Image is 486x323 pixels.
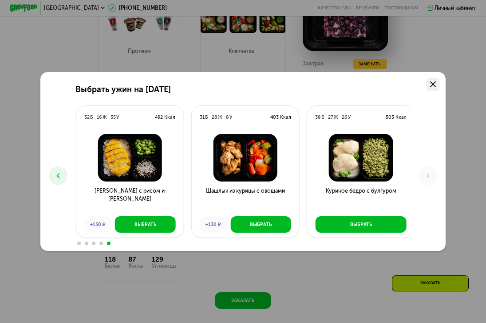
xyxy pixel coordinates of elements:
[111,114,116,121] div: 55
[155,114,175,121] div: 492 Ккал
[97,114,102,121] div: 16
[342,114,347,121] div: 26
[348,114,351,121] div: У
[315,114,320,121] div: 38
[84,216,112,232] div: +130 ₽
[115,216,176,232] button: Выбрать
[321,114,324,121] div: Б
[334,114,338,121] div: Ж
[315,216,407,232] button: Выбрать
[192,187,299,211] h3: Шашлык из курицы с овощами
[197,134,294,181] img: Шашлык из курицы с овощами
[386,114,407,121] div: 505 Ккал
[307,187,415,211] h3: Куриное бедро с булгуром
[84,114,90,121] div: 32
[328,114,333,121] div: 27
[134,221,156,228] div: Выбрать
[250,221,272,228] div: Выбрать
[116,114,119,121] div: У
[200,114,205,121] div: 31
[205,114,208,121] div: Б
[270,114,291,121] div: 403 Ккал
[200,216,227,232] div: +130 ₽
[81,134,178,181] img: Кацудон с рисом и эдамаме
[76,187,183,211] h3: [PERSON_NAME] с рисом и [PERSON_NAME]
[350,221,372,228] div: Выбрать
[212,114,217,121] div: 28
[229,114,232,121] div: У
[226,114,229,121] div: 8
[218,114,222,121] div: Ж
[312,134,409,181] img: Куриное бедро с булгуром
[75,85,171,94] h2: Выбрать ужин на [DATE]
[90,114,93,121] div: Б
[230,216,291,232] button: Выбрать
[103,114,107,121] div: Ж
